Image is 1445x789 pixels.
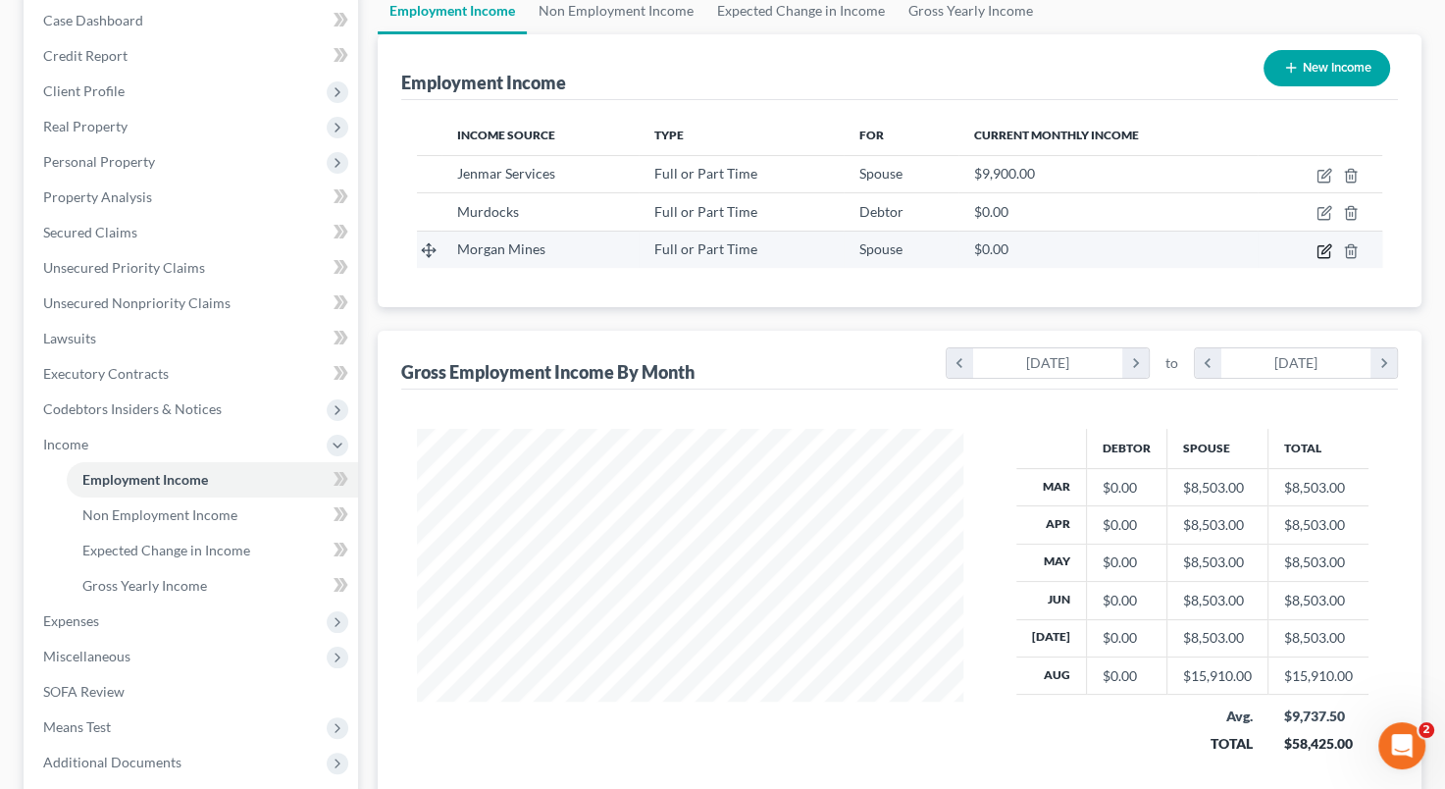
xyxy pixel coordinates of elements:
[27,180,358,215] a: Property Analysis
[1183,515,1252,535] div: $8,503.00
[974,128,1139,142] span: Current Monthly Income
[457,240,545,257] span: Morgan Mines
[1016,468,1087,505] th: Mar
[401,360,695,384] div: Gross Employment Income By Month
[947,348,973,378] i: chevron_left
[27,674,358,710] a: SOFA Review
[1268,544,1369,581] td: $8,503.00
[43,330,96,346] span: Lawsuits
[1268,468,1369,505] td: $8,503.00
[859,165,903,182] span: Spouse
[43,47,128,64] span: Credit Report
[43,683,125,700] span: SOFA Review
[67,568,358,604] a: Gross Yearly Income
[82,506,237,523] span: Non Employment Income
[1419,722,1434,738] span: 2
[654,240,757,257] span: Full or Part Time
[974,203,1008,220] span: $0.00
[654,128,684,142] span: Type
[27,3,358,38] a: Case Dashboard
[1122,348,1149,378] i: chevron_right
[43,648,130,664] span: Miscellaneous
[1268,619,1369,657] td: $8,503.00
[457,165,555,182] span: Jenmar Services
[1183,707,1253,726] div: Avg.
[43,365,169,382] span: Executory Contracts
[1016,582,1087,619] th: Jun
[1183,628,1252,648] div: $8,503.00
[27,215,358,250] a: Secured Claims
[1183,552,1252,572] div: $8,503.00
[457,203,519,220] span: Murdocks
[1268,582,1369,619] td: $8,503.00
[43,436,88,452] span: Income
[1268,506,1369,544] td: $8,503.00
[1195,348,1221,378] i: chevron_left
[1103,628,1151,648] div: $0.00
[654,165,757,182] span: Full or Part Time
[43,153,155,170] span: Personal Property
[27,250,358,286] a: Unsecured Priority Claims
[27,356,358,392] a: Executory Contracts
[859,240,903,257] span: Spouse
[1016,619,1087,657] th: [DATE]
[27,321,358,356] a: Lawsuits
[859,203,903,220] span: Debtor
[43,718,111,735] span: Means Test
[1165,353,1178,373] span: to
[1103,666,1151,686] div: $0.00
[1016,506,1087,544] th: Apr
[82,542,250,558] span: Expected Change in Income
[1087,429,1167,468] th: Debtor
[43,612,99,629] span: Expenses
[1103,591,1151,610] div: $0.00
[43,754,181,770] span: Additional Documents
[43,294,231,311] span: Unsecured Nonpriority Claims
[43,118,128,134] span: Real Property
[43,259,205,276] span: Unsecured Priority Claims
[1103,478,1151,498] div: $0.00
[1016,544,1087,581] th: May
[1183,734,1253,754] div: TOTAL
[67,498,358,533] a: Non Employment Income
[1221,348,1371,378] div: [DATE]
[1264,50,1390,86] button: New Income
[82,577,207,594] span: Gross Yearly Income
[82,471,208,488] span: Employment Income
[974,165,1035,182] span: $9,900.00
[1183,478,1252,498] div: $8,503.00
[1284,734,1354,754] div: $58,425.00
[1284,707,1354,726] div: $9,737.50
[401,71,566,94] div: Employment Income
[1167,429,1268,468] th: Spouse
[457,128,555,142] span: Income Source
[43,188,152,205] span: Property Analysis
[1183,591,1252,610] div: $8,503.00
[43,12,143,28] span: Case Dashboard
[1016,657,1087,695] th: Aug
[43,82,125,99] span: Client Profile
[654,203,757,220] span: Full or Part Time
[43,224,137,240] span: Secured Claims
[1370,348,1397,378] i: chevron_right
[974,240,1008,257] span: $0.00
[1183,666,1252,686] div: $15,910.00
[1268,429,1369,468] th: Total
[67,533,358,568] a: Expected Change in Income
[27,38,358,74] a: Credit Report
[1268,657,1369,695] td: $15,910.00
[27,286,358,321] a: Unsecured Nonpriority Claims
[67,462,358,498] a: Employment Income
[1103,515,1151,535] div: $0.00
[859,128,884,142] span: For
[973,348,1123,378] div: [DATE]
[1378,722,1425,769] iframe: Intercom live chat
[43,400,222,417] span: Codebtors Insiders & Notices
[1103,552,1151,572] div: $0.00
